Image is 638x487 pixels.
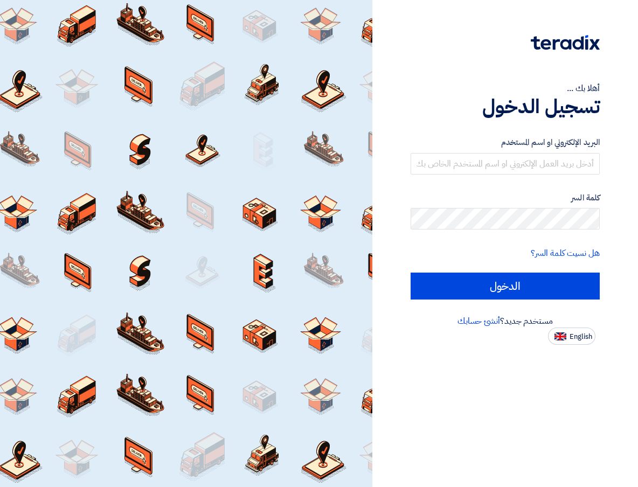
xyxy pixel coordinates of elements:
[554,332,566,340] img: en-US.png
[531,247,600,260] a: هل نسيت كلمة السر؟
[570,333,592,340] span: English
[531,35,600,50] img: Teradix logo
[457,315,500,328] a: أنشئ حسابك
[411,136,600,149] label: البريد الإلكتروني او اسم المستخدم
[548,328,595,345] button: English
[411,95,600,119] h1: تسجيل الدخول
[411,273,600,300] input: الدخول
[411,153,600,175] input: أدخل بريد العمل الإلكتروني او اسم المستخدم الخاص بك ...
[411,192,600,204] label: كلمة السر
[411,315,600,328] div: مستخدم جديد؟
[411,82,600,95] div: أهلا بك ...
